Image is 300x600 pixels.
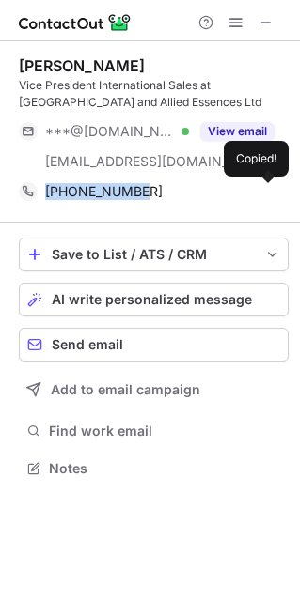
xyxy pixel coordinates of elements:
div: Vice President International Sales at [GEOGRAPHIC_DATA] and Allied Essences Ltd [19,77,289,111]
span: AI write personalized message [52,292,252,307]
span: Send email [52,337,123,352]
button: Add to email campaign [19,373,289,407]
span: [EMAIL_ADDRESS][DOMAIN_NAME] [45,153,241,170]
div: [PERSON_NAME] [19,56,145,75]
span: ***@[DOMAIN_NAME] [45,123,175,140]
span: Find work email [49,423,281,439]
button: AI write personalized message [19,283,289,316]
button: Send email [19,328,289,362]
button: Notes [19,455,289,482]
div: Save to List / ATS / CRM [52,247,256,262]
span: Notes [49,460,281,477]
span: Add to email campaign [51,382,200,397]
span: [PHONE_NUMBER] [45,183,163,200]
button: Find work email [19,418,289,444]
img: ContactOut v5.3.10 [19,11,132,34]
button: save-profile-one-click [19,238,289,271]
button: Reveal Button [200,122,275,141]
